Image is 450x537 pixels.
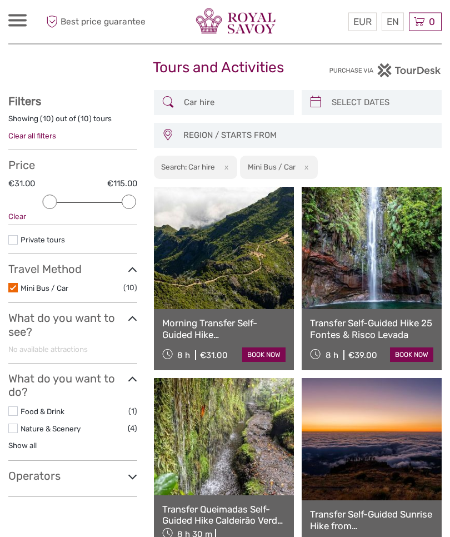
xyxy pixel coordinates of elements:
a: book now [390,348,433,362]
button: Open LiveChat chat widget [128,17,141,31]
div: €31.00 [200,351,228,361]
button: x [297,162,312,173]
button: x [217,162,232,173]
span: (4) [128,422,137,435]
a: Private tours [21,236,65,245]
span: 8 h [326,351,338,361]
label: €115.00 [107,178,137,190]
a: Nature & Scenery [21,425,81,434]
span: 0 [427,16,437,27]
span: No available attractions [8,345,88,354]
div: €39.00 [348,351,377,361]
h2: Mini Bus / Car [248,163,296,172]
span: EUR [353,16,372,27]
input: SEARCH [179,93,288,113]
button: REGION / STARTS FROM [178,127,436,145]
a: Clear all filters [8,132,56,141]
span: 8 h [177,351,190,361]
h3: Price [8,159,137,172]
input: SELECT DATES [327,93,436,113]
div: Showing ( ) out of ( ) tours [8,114,137,131]
h1: Tours and Activities [153,59,297,77]
a: book now [242,348,286,362]
span: (1) [128,405,137,418]
a: Transfer Queimadas Self-Guided Hike Caldeirão Verde Levada [162,504,286,527]
label: €31.00 [8,178,35,190]
h3: What do you want to do? [8,372,137,400]
strong: Filters [8,95,41,108]
a: Mini Bus / Car [21,284,68,293]
h3: What do you want to see? [8,312,137,339]
span: Best price guarantee [43,13,146,31]
a: Show all [8,441,37,450]
p: We're away right now. Please check back later! [16,19,126,28]
h3: Travel Method [8,263,137,276]
label: 10 [43,114,51,125]
h2: Search: Car hire [161,163,215,172]
a: Transfer Self-Guided Hike 25 Fontes & Risco Levada [310,318,433,341]
a: Food & Drink [21,407,64,416]
img: 3280-12f42084-c20e-4d34-be88-46f68e1c0edb_logo_small.png [193,8,278,36]
a: Transfer Self-Guided Sunrise Hike from [GEOGRAPHIC_DATA] [310,509,433,532]
div: Clear [8,212,137,222]
h3: Operators [8,470,137,483]
div: EN [382,13,404,31]
a: Morning Transfer Self-Guided Hike [GEOGRAPHIC_DATA] [162,318,286,341]
span: (10) [123,282,137,295]
img: PurchaseViaTourDesk.png [329,64,442,78]
label: 10 [81,114,89,125]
